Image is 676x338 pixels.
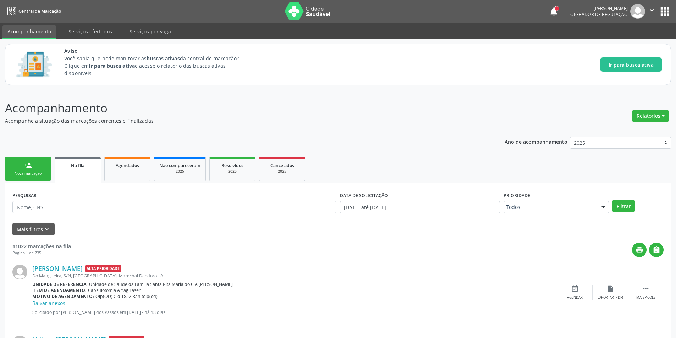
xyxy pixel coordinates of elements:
[598,295,623,300] div: Exportar (PDF)
[5,5,61,17] a: Central de Marcação
[32,309,557,315] p: Solicitado por [PERSON_NAME] dos Passos em [DATE] - há 18 dias
[85,265,121,272] span: Alta Prioridade
[340,201,500,213] input: Selecione um intervalo
[95,293,158,299] span: Olp(OD) Cid T852 Ban tolp(od)
[571,285,579,293] i: event_available
[215,169,250,174] div: 2025
[642,285,650,293] i: 
[147,55,180,62] strong: buscas ativas
[32,281,88,287] b: Unidade de referência:
[12,190,37,201] label: PESQUISAR
[549,6,559,16] button: notifications
[505,137,567,146] p: Ano de acompanhamento
[71,162,84,168] span: Na fila
[24,161,32,169] div: person_add
[636,246,643,254] i: print
[340,190,388,201] label: DATA DE SOLICITAÇÃO
[12,265,27,279] img: img
[116,162,139,168] span: Agendados
[630,4,645,19] img: img
[632,243,647,257] button: print
[264,169,300,174] div: 2025
[649,243,664,257] button: 
[64,47,252,55] span: Aviso
[18,8,61,14] span: Central de Marcação
[10,171,46,176] div: Nova marcação
[609,61,654,68] span: Ir para busca ativa
[506,204,594,211] span: Todos
[270,162,294,168] span: Cancelados
[632,110,669,122] button: Relatórios
[600,57,662,72] button: Ir para busca ativa
[221,162,243,168] span: Resolvidos
[504,190,530,201] label: Prioridade
[653,246,660,254] i: 
[125,25,176,38] a: Serviços por vaga
[64,25,117,38] a: Serviços ofertados
[12,250,71,256] div: Página 1 de 735
[612,200,635,212] button: Filtrar
[32,265,83,272] a: [PERSON_NAME]
[12,201,336,213] input: Nome, CNS
[43,225,51,233] i: keyboard_arrow_down
[648,6,656,14] i: 
[2,25,56,39] a: Acompanhamento
[32,287,87,293] b: Item de agendamento:
[89,62,135,69] strong: Ir para busca ativa
[606,285,614,293] i: insert_drive_file
[32,293,94,299] b: Motivo de agendamento:
[5,117,471,124] p: Acompanhe a situação das marcações correntes e finalizadas
[32,300,65,306] a: Baixar anexos
[12,243,71,250] strong: 11022 marcações na fila
[570,5,628,11] div: [PERSON_NAME]
[570,11,628,17] span: Operador de regulação
[14,49,54,81] img: Imagem de CalloutCard
[5,99,471,117] p: Acompanhamento
[159,169,200,174] div: 2025
[567,295,583,300] div: Agendar
[645,4,659,19] button: 
[89,281,233,287] span: Unidade de Saude da Familia Santa Rita Maria do C A [PERSON_NAME]
[88,287,141,293] span: Capsulotomia A Yag Laser
[636,295,655,300] div: Mais ações
[64,55,252,77] p: Você sabia que pode monitorar as da central de marcação? Clique em e acesse o relatório das busca...
[159,162,200,168] span: Não compareceram
[12,223,55,236] button: Mais filtroskeyboard_arrow_down
[659,5,671,18] button: apps
[32,273,557,279] div: Do Mangueira, S/N, [GEOGRAPHIC_DATA], Marechal Deodoro - AL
